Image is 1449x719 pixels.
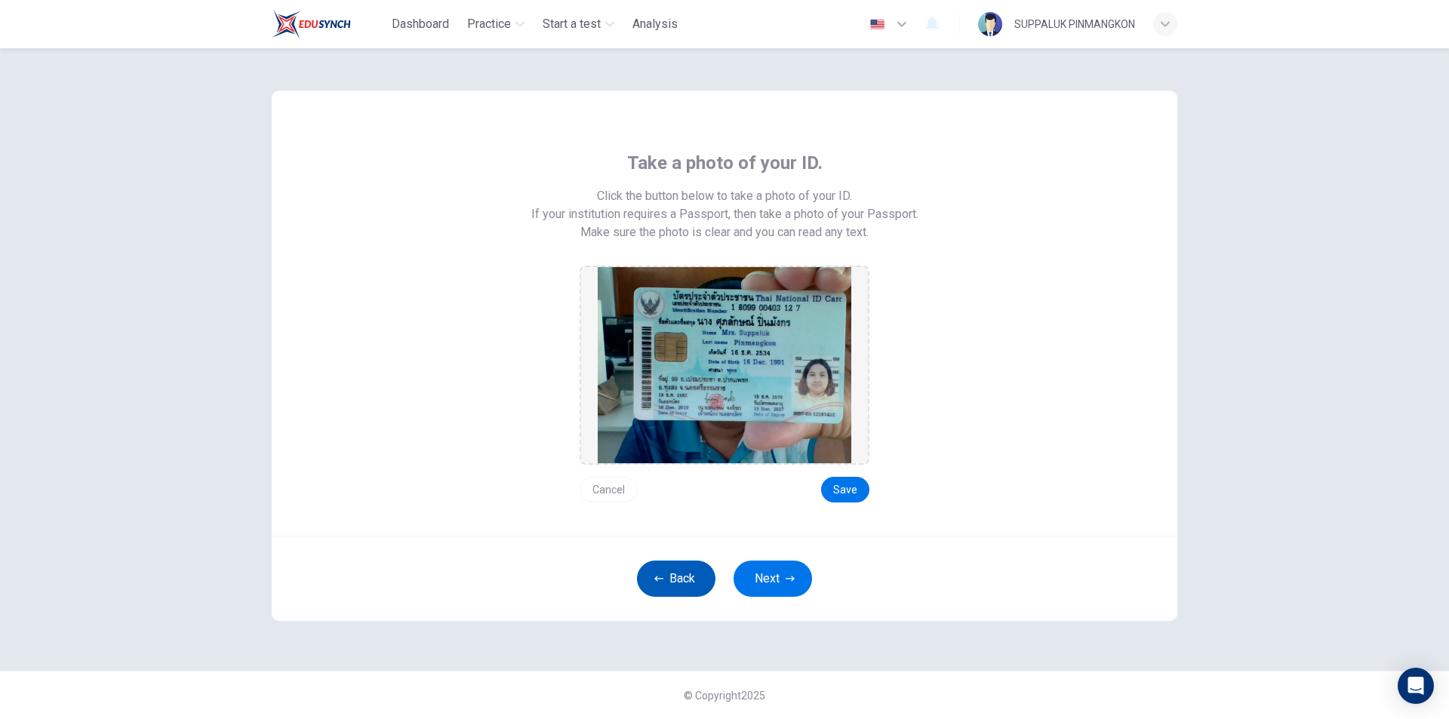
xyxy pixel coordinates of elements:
[684,690,765,702] span: © Copyright 2025
[467,15,511,33] span: Practice
[734,561,812,597] button: Next
[627,151,823,175] span: Take a photo of your ID.
[386,11,455,38] button: Dashboard
[821,477,869,502] button: Save
[537,11,620,38] button: Start a test
[626,11,684,38] button: Analysis
[531,187,918,223] span: Click the button below to take a photo of your ID. If your institution requires a Passport, then ...
[632,15,678,33] span: Analysis
[637,561,715,597] button: Back
[543,15,601,33] span: Start a test
[598,267,851,463] img: preview screemshot
[272,9,351,39] img: Train Test logo
[392,15,449,33] span: Dashboard
[461,11,531,38] button: Practice
[580,477,638,502] button: Cancel
[272,9,386,39] a: Train Test logo
[868,19,887,30] img: en
[1398,668,1434,704] div: Open Intercom Messenger
[978,12,1002,36] img: Profile picture
[580,223,869,241] span: Make sure the photo is clear and you can read any text.
[1014,15,1135,33] div: SUPPALUK PINMANGKON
